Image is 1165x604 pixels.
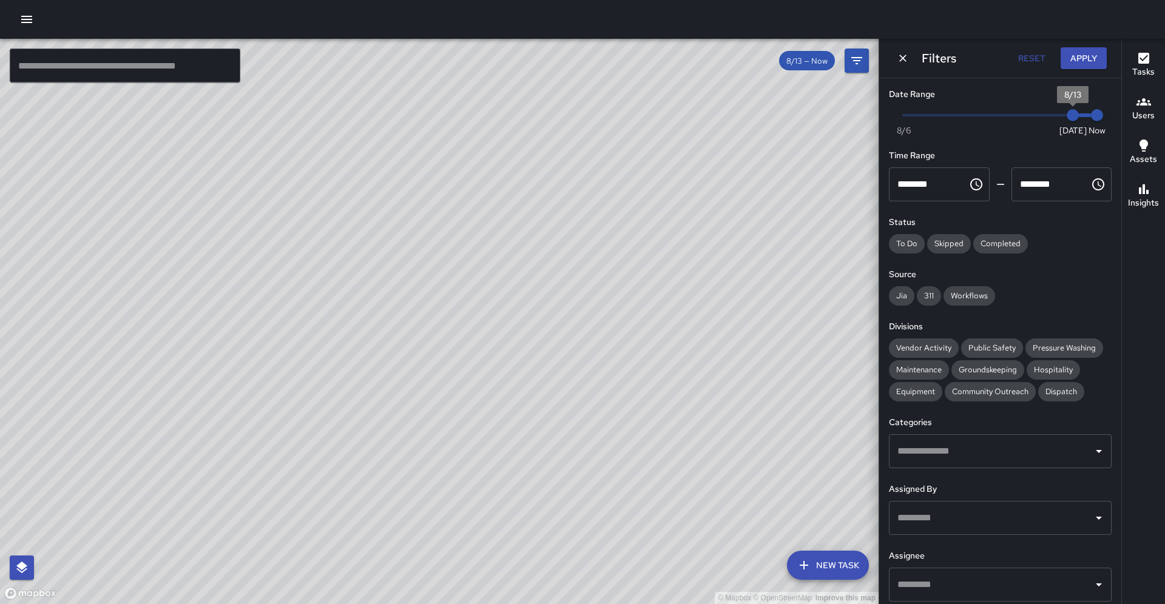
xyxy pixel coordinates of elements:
button: Open [1090,509,1107,526]
span: Maintenance [889,364,949,375]
div: 311 [917,286,941,306]
span: Dispatch [1038,386,1084,397]
span: Equipment [889,386,942,397]
div: Community Outreach [945,382,1036,401]
span: Groundskeeping [951,364,1024,375]
button: Open [1090,443,1107,460]
h6: Assigned By [889,483,1112,496]
span: Community Outreach [945,386,1036,397]
button: Tasks [1122,44,1165,87]
h6: Assignee [889,549,1112,563]
h6: Filters [922,49,956,68]
h6: Categories [889,416,1112,429]
button: Choose time, selected time is 12:00 AM [964,172,988,196]
h6: Assets [1130,153,1157,166]
div: Equipment [889,382,942,401]
span: 8/13 — Now [779,56,835,66]
span: 8/13 [1064,89,1081,100]
span: Public Safety [961,343,1023,353]
div: To Do [889,234,925,253]
h6: Divisions [889,320,1112,334]
div: Skipped [927,234,971,253]
h6: Status [889,216,1112,229]
div: Pressure Washing [1025,338,1103,358]
button: Filters [845,49,869,73]
span: 311 [917,290,941,301]
span: To Do [889,238,925,249]
span: Skipped [927,238,971,249]
span: Pressure Washing [1025,343,1103,353]
button: Open [1090,576,1107,593]
span: 8/6 [897,124,911,136]
button: Users [1122,87,1165,131]
h6: Insights [1128,196,1159,210]
span: Vendor Activity [889,343,959,353]
span: Workflows [944,290,995,301]
div: Jia [889,286,914,306]
h6: Time Range [889,149,1112,163]
h6: Date Range [889,88,1112,101]
button: Assets [1122,131,1165,175]
div: Completed [973,234,1028,253]
h6: Users [1132,109,1155,122]
div: Hospitality [1027,360,1080,380]
button: Apply [1061,47,1107,70]
div: Groundskeeping [951,360,1024,380]
span: Jia [889,290,914,301]
button: New Task [787,551,869,580]
div: Public Safety [961,338,1023,358]
span: Now [1089,124,1106,136]
div: Workflows [944,286,995,306]
span: Hospitality [1027,364,1080,375]
span: [DATE] [1059,124,1087,136]
div: Vendor Activity [889,338,959,358]
span: Completed [973,238,1028,249]
div: Maintenance [889,360,949,380]
h6: Source [889,268,1112,281]
button: Reset [1012,47,1051,70]
button: Dismiss [894,49,912,67]
button: Choose time, selected time is 11:59 PM [1086,172,1110,196]
button: Insights [1122,175,1165,218]
h6: Tasks [1132,65,1155,79]
div: Dispatch [1038,382,1084,401]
